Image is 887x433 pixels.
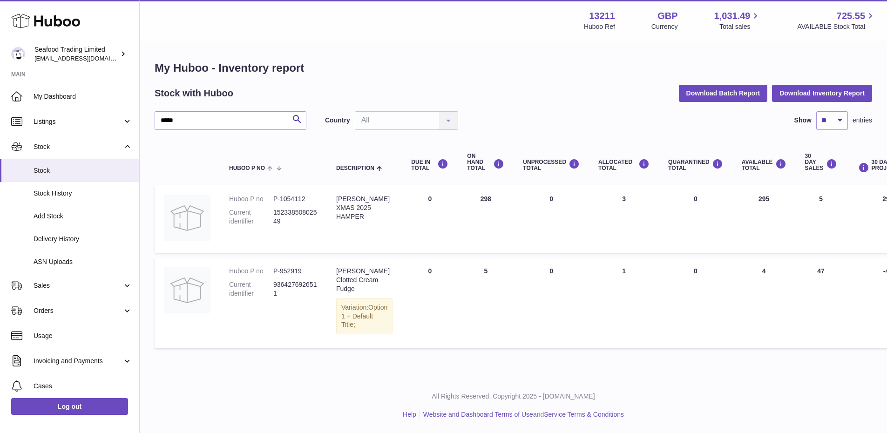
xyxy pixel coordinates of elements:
div: [PERSON_NAME] XMAS 2025 HAMPER [336,195,393,221]
dd: 15233850802549 [273,208,318,226]
button: Download Inventory Report [772,85,872,101]
td: 4 [732,257,796,348]
span: entries [853,116,872,125]
span: 1,031.49 [714,10,751,22]
td: 0 [514,185,589,253]
span: ASN Uploads [34,257,132,266]
span: Huboo P no [229,165,265,171]
dt: Huboo P no [229,267,273,276]
p: All Rights Reserved. Copyright 2025 - [DOMAIN_NAME] [147,392,880,401]
img: product image [164,195,210,241]
div: ALLOCATED Total [598,159,650,171]
td: 0 [402,185,458,253]
label: Show [794,116,812,125]
span: 0 [694,267,697,275]
span: Orders [34,306,122,315]
span: Usage [34,332,132,340]
span: 0 [694,195,697,203]
span: Description [336,165,374,171]
dd: P-1054112 [273,195,318,203]
img: online@rickstein.com [11,47,25,61]
span: Add Stock [34,212,132,221]
div: Huboo Ref [584,22,615,31]
span: Cases [34,382,132,391]
a: 725.55 AVAILABLE Stock Total [797,10,876,31]
span: Listings [34,117,122,126]
strong: GBP [657,10,677,22]
span: My Dashboard [34,92,132,101]
span: [EMAIL_ADDRESS][DOMAIN_NAME] [34,54,137,62]
span: Stock [34,142,122,151]
td: 295 [732,185,796,253]
img: product image [164,267,210,313]
a: 1,031.49 Total sales [714,10,761,31]
div: Currency [651,22,678,31]
dd: P-952919 [273,267,318,276]
span: 725.55 [837,10,865,22]
a: Website and Dashboard Terms of Use [423,411,533,418]
button: Download Batch Report [679,85,768,101]
div: AVAILABLE Total [742,159,786,171]
td: 5 [796,185,846,253]
span: Option 1 = Default Title; [341,304,387,329]
div: Variation: [336,298,393,335]
li: and [420,410,624,419]
div: [PERSON_NAME] Clotted Cream Fudge [336,267,393,293]
td: 5 [458,257,514,348]
strong: 13211 [589,10,615,22]
span: Total sales [719,22,761,31]
dd: 9364276926511 [273,280,318,298]
dt: Huboo P no [229,195,273,203]
div: QUARANTINED Total [668,159,723,171]
div: UNPROCESSED Total [523,159,580,171]
td: 1 [589,257,659,348]
h1: My Huboo - Inventory report [155,61,872,75]
span: Delivery History [34,235,132,244]
a: Help [403,411,416,418]
td: 47 [796,257,846,348]
label: Country [325,116,350,125]
span: Stock History [34,189,132,198]
div: 30 DAY SALES [805,153,837,172]
div: ON HAND Total [467,153,504,172]
td: 0 [514,257,589,348]
div: Seafood Trading Limited [34,45,118,63]
h2: Stock with Huboo [155,87,233,100]
td: 0 [402,257,458,348]
td: 298 [458,185,514,253]
span: Sales [34,281,122,290]
td: 3 [589,185,659,253]
dt: Current identifier [229,280,273,298]
div: DUE IN TOTAL [411,159,448,171]
span: AVAILABLE Stock Total [797,22,876,31]
span: Invoicing and Payments [34,357,122,365]
dt: Current identifier [229,208,273,226]
span: Stock [34,166,132,175]
a: Log out [11,398,128,415]
a: Service Terms & Conditions [544,411,624,418]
